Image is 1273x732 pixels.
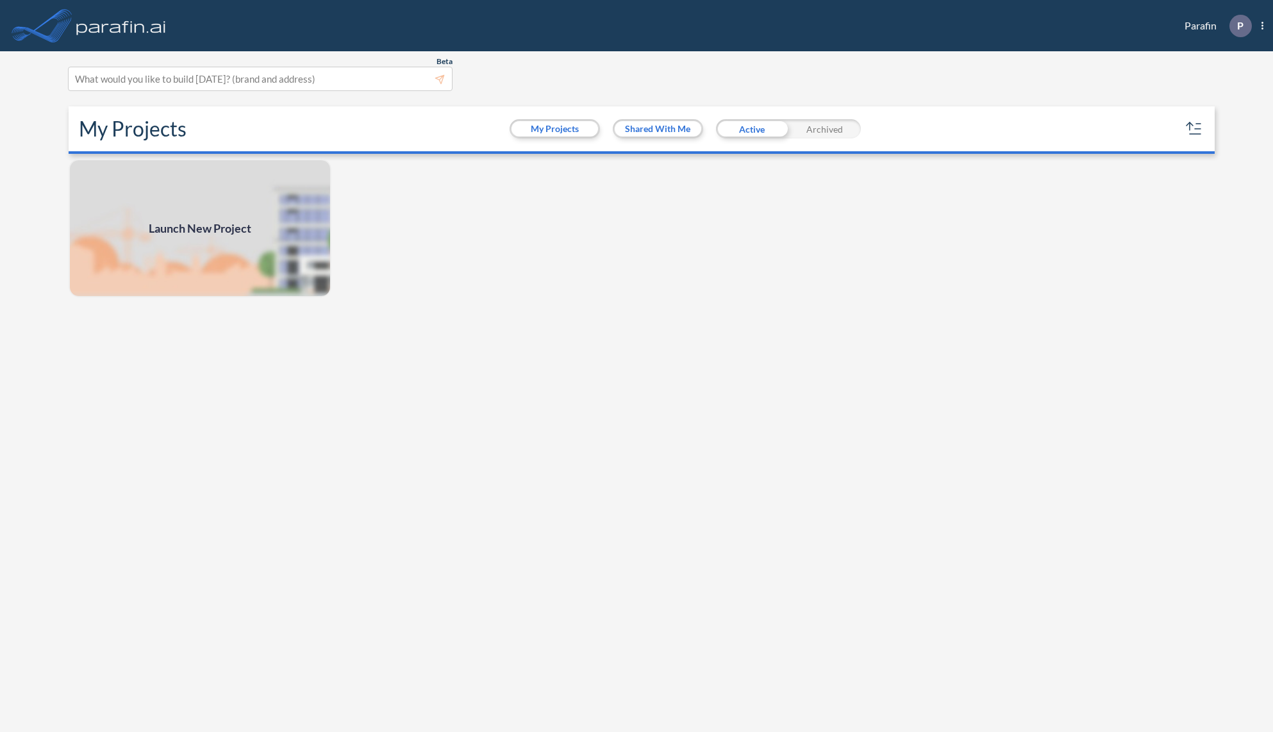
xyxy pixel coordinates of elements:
button: Shared With Me [615,121,701,137]
button: My Projects [512,121,598,137]
a: Launch New Project [69,159,331,297]
h2: My Projects [79,117,187,141]
p: P [1237,20,1244,31]
span: Launch New Project [149,220,251,237]
button: sort [1184,119,1204,139]
div: Parafin [1165,15,1263,37]
div: Archived [788,119,861,138]
img: logo [74,13,169,38]
span: Beta [437,56,453,67]
div: Active [716,119,788,138]
img: add [69,159,331,297]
